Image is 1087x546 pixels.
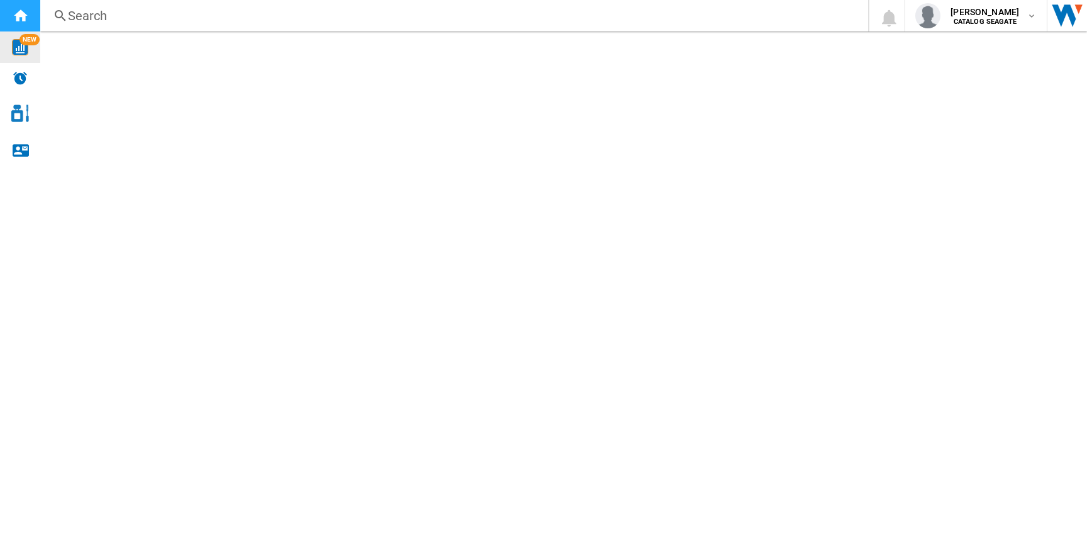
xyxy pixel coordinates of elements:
img: profile.jpg [915,3,940,28]
img: alerts-logo.svg [13,71,28,86]
span: [PERSON_NAME] [950,6,1019,18]
img: wise-card.svg [12,39,28,55]
span: NEW [20,34,40,45]
b: CATALOG SEAGATE [954,18,1017,26]
img: cosmetic-logo.svg [11,105,29,122]
div: Search [68,7,835,25]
